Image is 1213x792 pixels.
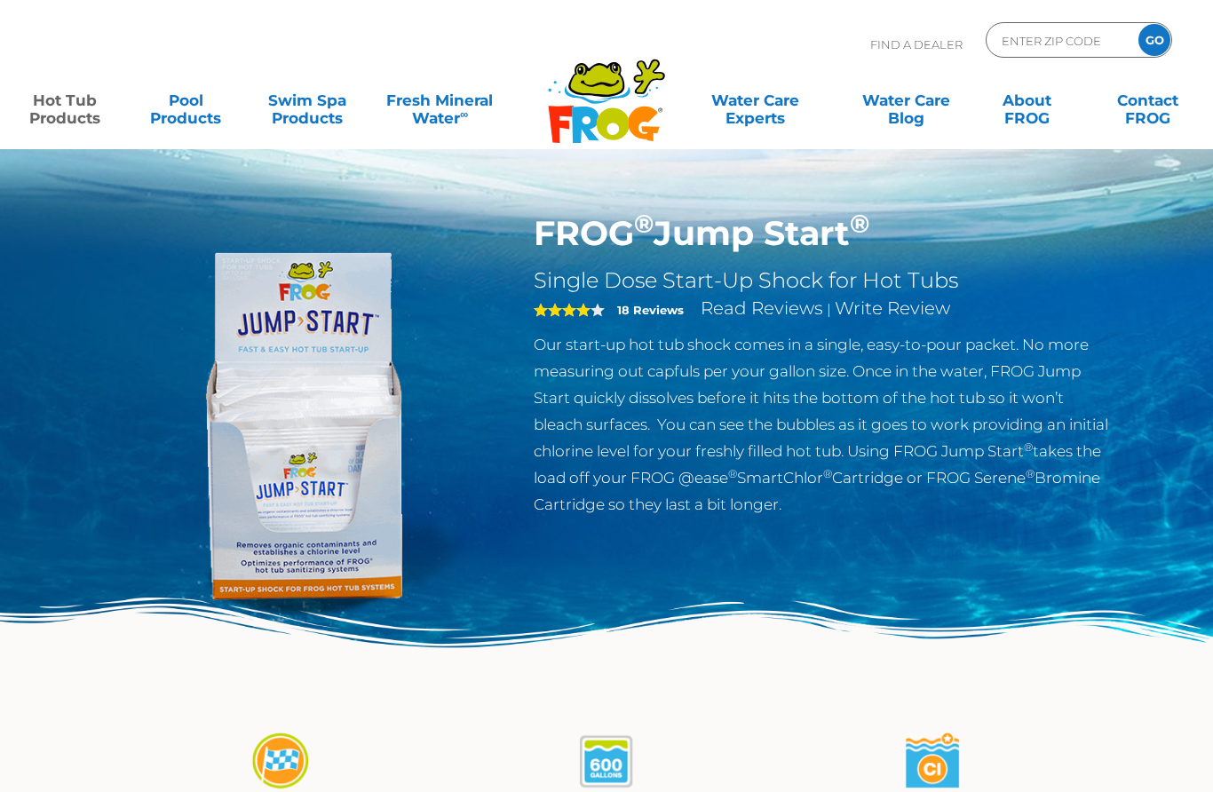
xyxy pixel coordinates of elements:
[870,22,963,67] p: Find A Dealer
[1101,83,1195,118] a: ContactFROG
[534,331,1114,518] p: Our start-up hot tub shock comes in a single, easy-to-pour packet. No more measuring out capfuls ...
[534,267,1114,294] h2: Single Dose Start-Up Shock for Hot Tubs
[18,83,112,118] a: Hot TubProducts
[859,83,953,118] a: Water CareBlog
[534,213,1114,254] h1: FROG Jump Start
[139,83,233,118] a: PoolProducts
[260,83,354,118] a: Swim SpaProducts
[835,297,950,319] a: Write Review
[534,303,591,317] span: 4
[538,36,675,144] img: Frog Products Logo
[617,303,684,317] strong: 18 Reviews
[728,467,737,480] sup: ®
[1138,24,1170,56] input: GO
[1026,467,1035,480] sup: ®
[460,107,468,121] sup: ∞
[701,297,823,319] a: Read Reviews
[823,467,832,480] sup: ®
[1024,440,1033,454] sup: ®
[678,83,831,118] a: Water CareExperts
[100,213,507,620] img: jump-start.png
[980,83,1074,118] a: AboutFROG
[850,208,869,239] sup: ®
[827,301,831,318] span: |
[381,83,499,118] a: Fresh MineralWater∞
[634,208,654,239] sup: ®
